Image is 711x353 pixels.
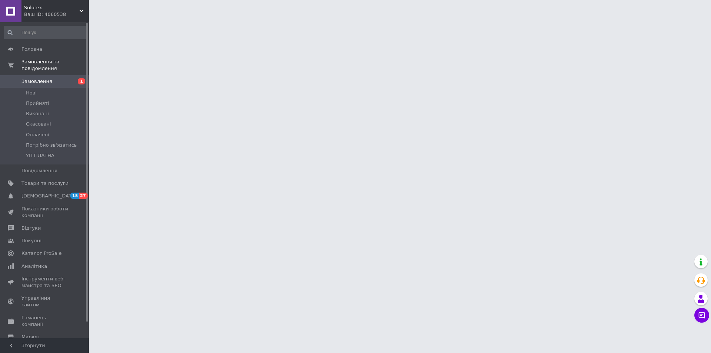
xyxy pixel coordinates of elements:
[26,90,37,96] span: Нові
[70,193,79,199] span: 15
[26,100,49,107] span: Прийняті
[694,308,709,323] button: Чат з покупцем
[21,295,69,308] span: Управління сайтом
[4,26,87,39] input: Пошук
[21,78,52,85] span: Замовлення
[26,142,77,149] span: Потрібно зв'язатись
[26,121,51,127] span: Скасовані
[21,237,41,244] span: Покупці
[21,263,47,270] span: Аналітика
[26,110,49,117] span: Виконані
[21,276,69,289] span: Інструменти веб-майстра та SEO
[21,193,76,199] span: [DEMOGRAPHIC_DATA]
[21,206,69,219] span: Показники роботи компанії
[21,46,42,53] span: Головна
[26,131,49,138] span: Оплачені
[24,4,80,11] span: Solotex
[21,225,41,232] span: Відгуки
[21,250,61,257] span: Каталог ProSale
[24,11,89,18] div: Ваш ID: 4060538
[21,314,69,328] span: Гаманець компанії
[21,59,89,72] span: Замовлення та повідомлення
[21,334,40,340] span: Маркет
[21,180,69,187] span: Товари та послуги
[78,78,85,84] span: 1
[21,167,57,174] span: Повідомлення
[79,193,87,199] span: 27
[26,152,54,159] span: УП ПЛАТНА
